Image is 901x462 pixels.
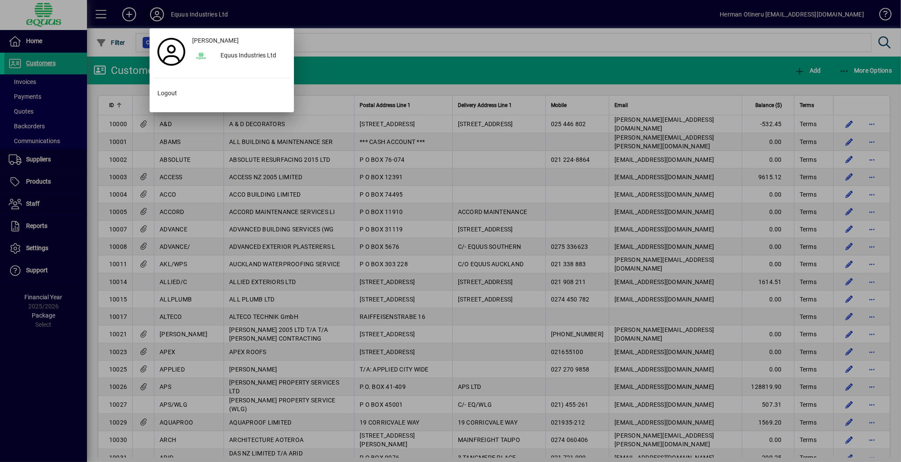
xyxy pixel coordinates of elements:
[189,33,290,48] a: [PERSON_NAME]
[214,48,290,64] div: Equus Industries Ltd
[154,85,290,101] button: Logout
[189,48,290,64] button: Equus Industries Ltd
[154,44,189,60] a: Profile
[157,89,177,98] span: Logout
[192,36,239,45] span: [PERSON_NAME]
